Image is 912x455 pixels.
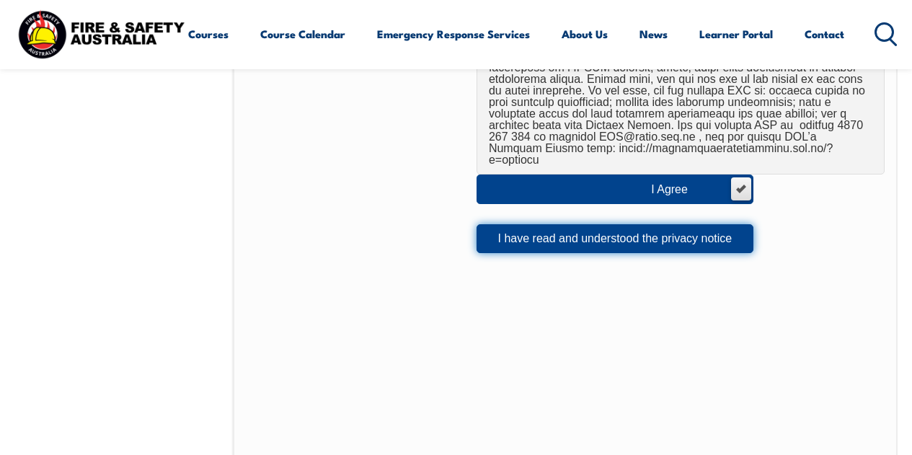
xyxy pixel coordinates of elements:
a: Emergency Response Services [377,17,530,51]
a: About Us [562,17,608,51]
a: Contact [805,17,844,51]
a: Courses [188,17,229,51]
a: Learner Portal [699,17,773,51]
button: I have read and understood the privacy notice [477,224,753,253]
a: News [639,17,668,51]
div: I Agree [651,184,717,195]
a: Course Calendar [260,17,345,51]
